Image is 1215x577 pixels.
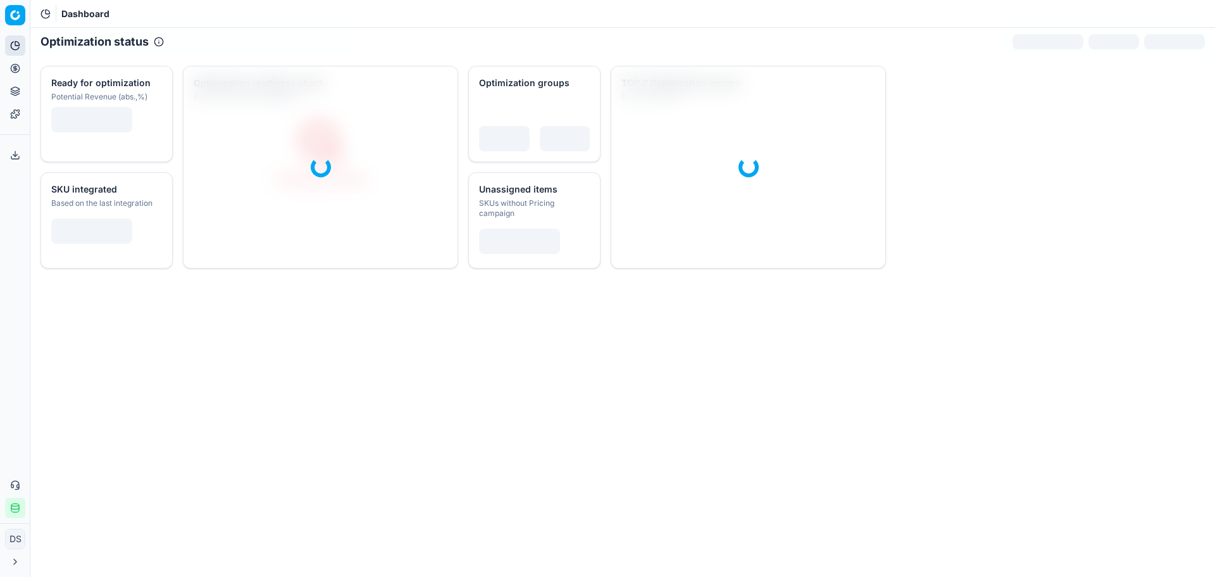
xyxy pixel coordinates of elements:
[479,198,587,219] div: SKUs without Pricing campaign
[51,92,159,102] div: Potential Revenue (abs.,%)
[61,8,109,20] nav: breadcrumb
[40,33,149,51] h2: Optimization status
[61,8,109,20] span: Dashboard
[5,529,25,549] button: DS
[479,183,587,196] div: Unassigned items
[6,529,25,548] span: DS
[51,77,159,89] div: Ready for optimization
[51,183,159,196] div: SKU integrated
[51,198,159,208] div: Based on the last integration
[479,77,587,89] div: Optimization groups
